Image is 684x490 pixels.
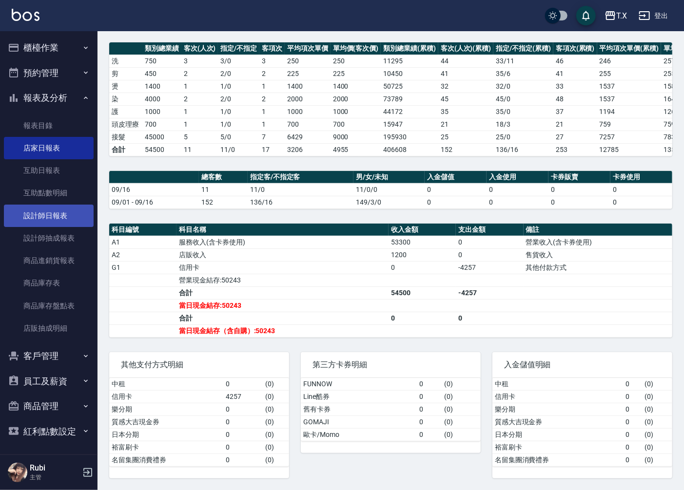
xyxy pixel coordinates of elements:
[12,9,39,21] img: Logo
[4,343,94,369] button: 客戶管理
[181,67,218,80] td: 2
[493,80,553,93] td: 32 / 0
[492,415,623,428] td: 質感大吉現金券
[176,286,389,299] td: 合計
[259,105,285,118] td: 1
[438,105,494,118] td: 35
[425,196,487,208] td: 0
[259,118,285,131] td: 1
[176,299,389,312] td: 當日現金結存:50243
[142,105,181,118] td: 1000
[524,248,672,261] td: 售貨收入
[623,428,643,441] td: 0
[142,131,181,143] td: 45000
[597,131,662,143] td: 7257
[597,143,662,156] td: 12785
[199,196,248,208] td: 152
[597,105,662,118] td: 1194
[492,378,623,391] td: 中租
[142,143,181,156] td: 54500
[553,118,597,131] td: 21
[381,105,438,118] td: 44172
[493,118,553,131] td: 18 / 3
[109,196,199,208] td: 09/01 - 09/16
[109,55,142,67] td: 洗
[353,196,425,208] td: 149/3/0
[381,67,438,80] td: 10450
[4,369,94,394] button: 員工及薪資
[442,403,481,415] td: ( 0 )
[181,55,218,67] td: 3
[456,261,523,274] td: -4257
[4,137,94,159] a: 店家日報表
[492,428,623,441] td: 日本分期
[643,453,672,466] td: ( 0 )
[263,415,289,428] td: ( 0 )
[487,196,548,208] td: 0
[285,42,331,55] th: 平均項次單價
[438,42,494,55] th: 客次(人次)(累積)
[263,428,289,441] td: ( 0 )
[218,80,259,93] td: 1 / 0
[176,324,389,337] td: 當日現金結存（含自購）:50243
[438,55,494,67] td: 44
[493,105,553,118] td: 35 / 0
[4,35,94,60] button: 櫃檯作業
[623,453,643,466] td: 0
[285,93,331,105] td: 2000
[417,428,442,441] td: 0
[224,441,263,453] td: 0
[524,236,672,248] td: 營業收入(含卡券使用)
[524,261,672,274] td: 其他付款方式
[248,183,353,196] td: 11/0
[389,261,456,274] td: 0
[218,131,259,143] td: 5 / 0
[576,6,596,25] button: save
[553,55,597,67] td: 46
[109,143,142,156] td: 合計
[199,171,248,184] th: 總客數
[597,67,662,80] td: 255
[438,67,494,80] td: 41
[492,403,623,415] td: 樂分期
[493,143,553,156] td: 136/16
[493,93,553,105] td: 45 / 0
[224,428,263,441] td: 0
[176,274,389,286] td: 營業現金結存:50243
[176,261,389,274] td: 信用卡
[553,80,597,93] td: 33
[313,360,469,370] span: 第三方卡券明細
[4,85,94,111] button: 報表及分析
[8,463,27,482] img: Person
[109,224,672,338] table: a dense table
[259,42,285,55] th: 客項次
[142,118,181,131] td: 700
[493,131,553,143] td: 25 / 0
[331,67,381,80] td: 225
[263,403,289,415] td: ( 0 )
[301,390,417,403] td: Line酷券
[597,55,662,67] td: 246
[109,378,224,391] td: 中租
[199,183,248,196] td: 11
[285,80,331,93] td: 1400
[109,261,176,274] td: G1
[456,224,523,236] th: 支出金額
[248,196,353,208] td: 136/16
[643,415,672,428] td: ( 0 )
[553,143,597,156] td: 253
[389,248,456,261] td: 1200
[4,419,94,444] button: 紅利點數設定
[438,93,494,105] td: 45
[263,378,289,391] td: ( 0 )
[389,224,456,236] th: 收入金額
[492,441,623,453] td: 裕富刷卡
[109,67,142,80] td: 剪
[524,224,672,236] th: 備註
[493,42,553,55] th: 指定/不指定(累積)
[438,80,494,93] td: 32
[301,378,417,391] td: FUNNOW
[218,42,259,55] th: 指定/不指定
[109,131,142,143] td: 接髮
[301,428,417,441] td: 歐卡/Momo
